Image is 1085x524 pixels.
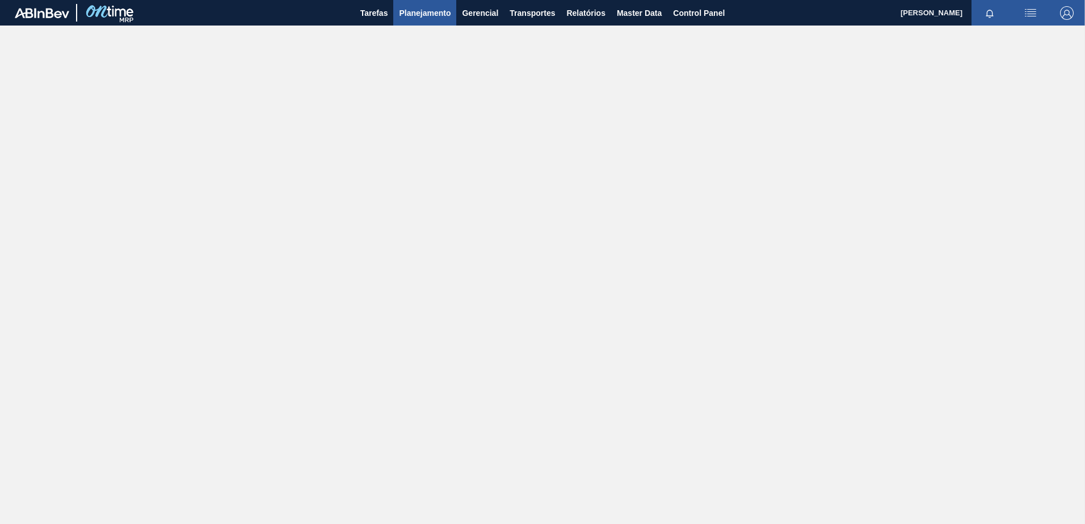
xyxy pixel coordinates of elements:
[15,8,69,18] img: TNhmsLtSVTkK8tSr43FrP2fwEKptu5GPRR3wAAAABJRU5ErkJggg==
[972,5,1008,21] button: Notificações
[673,6,725,20] span: Control Panel
[399,6,451,20] span: Planejamento
[617,6,662,20] span: Master Data
[566,6,605,20] span: Relatórios
[360,6,388,20] span: Tarefas
[1060,6,1074,20] img: Logout
[462,6,498,20] span: Gerencial
[510,6,555,20] span: Transportes
[1024,6,1037,20] img: userActions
